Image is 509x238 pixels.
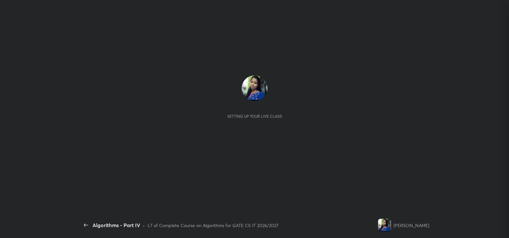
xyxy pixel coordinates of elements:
div: Setting up your live class [227,114,282,119]
div: • [143,222,145,229]
img: 687005c0829143fea9909265324df1f4.png [378,219,391,232]
div: [PERSON_NAME] [393,222,429,229]
div: L7 of Complete Course on Algorithms for GATE CS IT 2026/2027 [148,222,279,229]
img: 687005c0829143fea9909265324df1f4.png [242,75,267,101]
div: Algorithms - Part IV [93,221,140,229]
